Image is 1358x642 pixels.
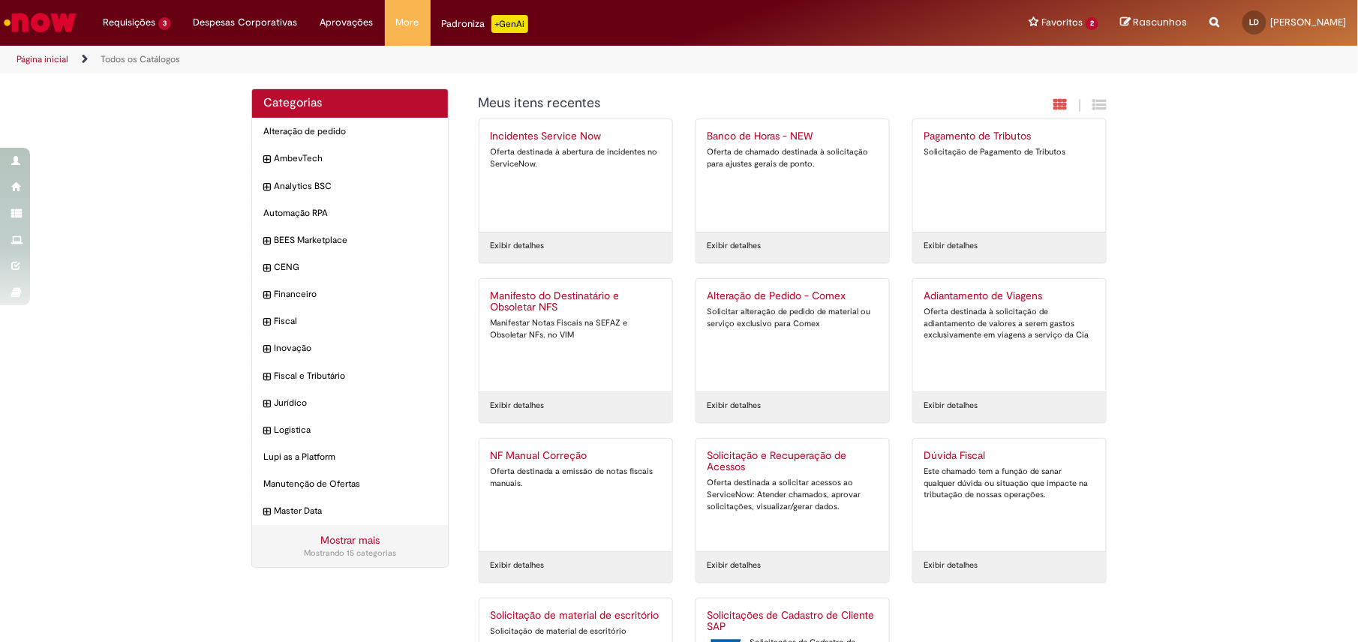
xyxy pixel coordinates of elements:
[708,559,762,571] a: Exibir detalhes
[252,470,448,498] div: Manutenção de Ofertas
[252,389,448,417] div: expandir categoria Jurídico Jurídico
[913,439,1106,551] a: Dúvida Fiscal Este chamado tem a função de sanar qualquer dúvida ou situação que impacte na tribu...
[263,288,270,303] i: expandir categoria Financeiro
[274,261,437,274] span: CENG
[252,199,448,227] div: Automação RPA
[320,15,374,30] span: Aprovações
[924,450,1095,462] h2: Dúvida Fiscal
[274,234,437,247] span: BEES Marketplace
[274,424,437,436] span: Logistica
[491,240,545,252] a: Exibir detalhes
[708,477,878,512] div: Oferta destinada a solicitar acessos ao ServiceNow: Atender chamados, aprovar solicitações, visua...
[274,180,437,193] span: Analytics BSC
[274,342,437,355] span: Inovação
[263,505,270,520] i: expandir categoria Master Data
[252,334,448,362] div: expandir categoria Inovação Inovação
[1093,97,1107,112] i: Exibição de grade
[924,130,1095,142] h2: Pagamento de Tributos
[274,152,437,165] span: AmbevTech
[263,370,270,385] i: expandir categoria Fiscal e Tributário
[252,145,448,172] div: expandir categoria AmbevTech AmbevTech
[1250,17,1260,27] span: LD
[274,370,437,382] span: Fiscal e Tributário
[491,625,661,637] div: Solicitação de material de escritório
[274,315,437,328] span: Fiscal
[1121,16,1188,30] a: Rascunhos
[491,400,545,412] a: Exibir detalhes
[263,342,270,357] i: expandir categoria Inovação
[252,172,448,200] div: expandir categoria Analytics BSC Analytics BSC
[396,15,419,30] span: More
[924,400,978,412] a: Exibir detalhes
[252,497,448,525] div: expandir categoria Master Data Master Data
[263,152,270,167] i: expandir categoria AmbevTech
[491,130,661,142] h2: Incidentes Service Now
[1079,97,1082,114] span: |
[491,317,661,340] div: Manifestar Notas Fiscais na SEFAZ e Obsoletar NFs. no VIM
[274,397,437,409] span: Jurídico
[158,17,171,30] span: 3
[479,96,945,111] h1: {"description":"","title":"Meus itens recentes"} Categoria
[491,559,545,571] a: Exibir detalhes
[696,119,889,232] a: Banco de Horas - NEW Oferta de chamado destinada à solicitação para ajustes gerais de ponto.
[1134,15,1188,29] span: Rascunhos
[252,307,448,335] div: expandir categoria Fiscal Fiscal
[1086,17,1098,30] span: 2
[274,505,437,517] span: Master Data
[708,290,878,302] h2: Alteração de Pedido - Comex
[263,478,437,490] span: Manutenção de Ofertas
[913,279,1106,391] a: Adiantamento de Viagens Oferta destinada à solicitação de adiantamento de valores a serem gastos ...
[924,306,1095,341] div: Oferta destinada à solicitação de adiantamento de valores a serem gastos exclusivamente em viagen...
[708,240,762,252] a: Exibir detalhes
[1271,16,1347,28] span: [PERSON_NAME]
[708,146,878,169] div: Oferta de chamado destinada à solicitação para ajustes gerais de ponto.
[17,53,68,65] a: Página inicial
[2,7,79,37] img: ServiceNow
[263,261,270,276] i: expandir categoria CENG
[924,559,978,571] a: Exibir detalhes
[263,180,270,195] i: expandir categoria Analytics BSC
[708,306,878,329] div: Solicitar alteração de pedido de material ou serviço exclusivo para Comex
[252,253,448,281] div: expandir categoria CENG CENG
[320,533,380,547] a: Mostrar mais
[263,424,270,439] i: expandir categoria Logistica
[708,400,762,412] a: Exibir detalhes
[263,234,270,249] i: expandir categoria BEES Marketplace
[491,466,661,489] div: Oferta destinada a emissão de notas fiscais manuais.
[1041,15,1083,30] span: Favoritos
[252,362,448,390] div: expandir categoria Fiscal e Tributário Fiscal e Tributário
[274,288,437,301] span: Financeiro
[103,15,155,30] span: Requisições
[252,416,448,444] div: expandir categoria Logistica Logistica
[924,240,978,252] a: Exibir detalhes
[263,125,437,138] span: Alteração de pedido
[479,119,672,232] a: Incidentes Service Now Oferta destinada à abertura de incidentes no ServiceNow.
[491,15,528,33] p: +GenAi
[252,118,448,525] ul: Categorias
[263,207,437,220] span: Automação RPA
[252,226,448,254] div: expandir categoria BEES Marketplace BEES Marketplace
[263,397,270,412] i: expandir categoria Jurídico
[194,15,298,30] span: Despesas Corporativas
[263,547,437,559] div: Mostrando 15 categorias
[263,315,270,330] i: expandir categoria Fiscal
[924,290,1095,302] h2: Adiantamento de Viagens
[252,280,448,308] div: expandir categoria Financeiro Financeiro
[696,439,889,551] a: Solicitação e Recuperação de Acessos Oferta destinada a solicitar acessos ao ServiceNow: Atender ...
[708,610,878,634] h2: Solicitações de Cadastro de Cliente SAP
[263,97,437,110] h2: Categorias
[491,450,661,462] h2: NF Manual Correção
[708,130,878,142] h2: Banco de Horas - NEW
[924,466,1095,501] div: Este chamado tem a função de sanar qualquer dúvida ou situação que impacte na tributação de nossa...
[101,53,180,65] a: Todos os Catálogos
[924,146,1095,158] div: Solicitação de Pagamento de Tributos
[491,610,661,622] h2: Solicitação de material de escritório
[252,443,448,471] div: Lupi as a Platform
[696,279,889,391] a: Alteração de Pedido - Comex Solicitar alteração de pedido de material ou serviço exclusivo para C...
[913,119,1106,232] a: Pagamento de Tributos Solicitação de Pagamento de Tributos
[252,118,448,145] div: Alteração de pedido
[708,450,878,474] h2: Solicitação e Recuperação de Acessos
[442,15,528,33] div: Padroniza
[263,451,437,463] span: Lupi as a Platform
[491,146,661,169] div: Oferta destinada à abertura de incidentes no ServiceNow.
